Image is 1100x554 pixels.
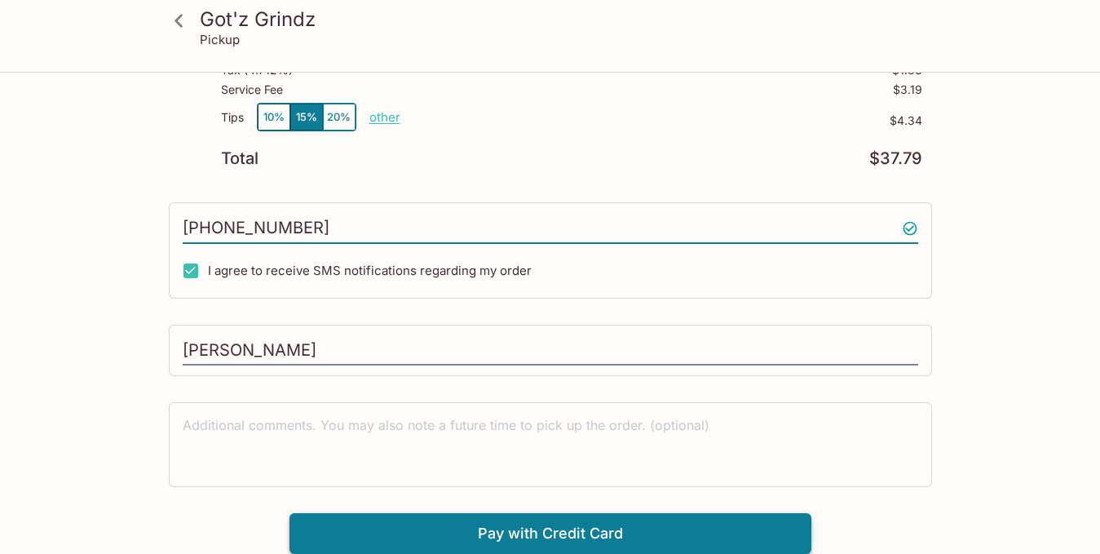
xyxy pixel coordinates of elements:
button: 20% [323,104,356,131]
input: Enter first and last name [183,335,918,366]
p: $3.19 [893,83,922,96]
input: Enter phone number [183,213,918,244]
h3: Got'z Grindz [200,7,929,32]
p: $4.34 [400,114,922,127]
span: I agree to receive SMS notifications regarding my order [208,263,532,278]
button: 15% [290,104,323,131]
p: Pickup [200,32,240,47]
button: other [369,109,400,125]
p: Total [221,151,258,166]
button: 10% [258,104,290,131]
p: $37.79 [869,151,922,166]
p: Tips [221,111,244,124]
button: Pay with Credit Card [289,513,811,554]
p: Service Fee [221,83,283,96]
